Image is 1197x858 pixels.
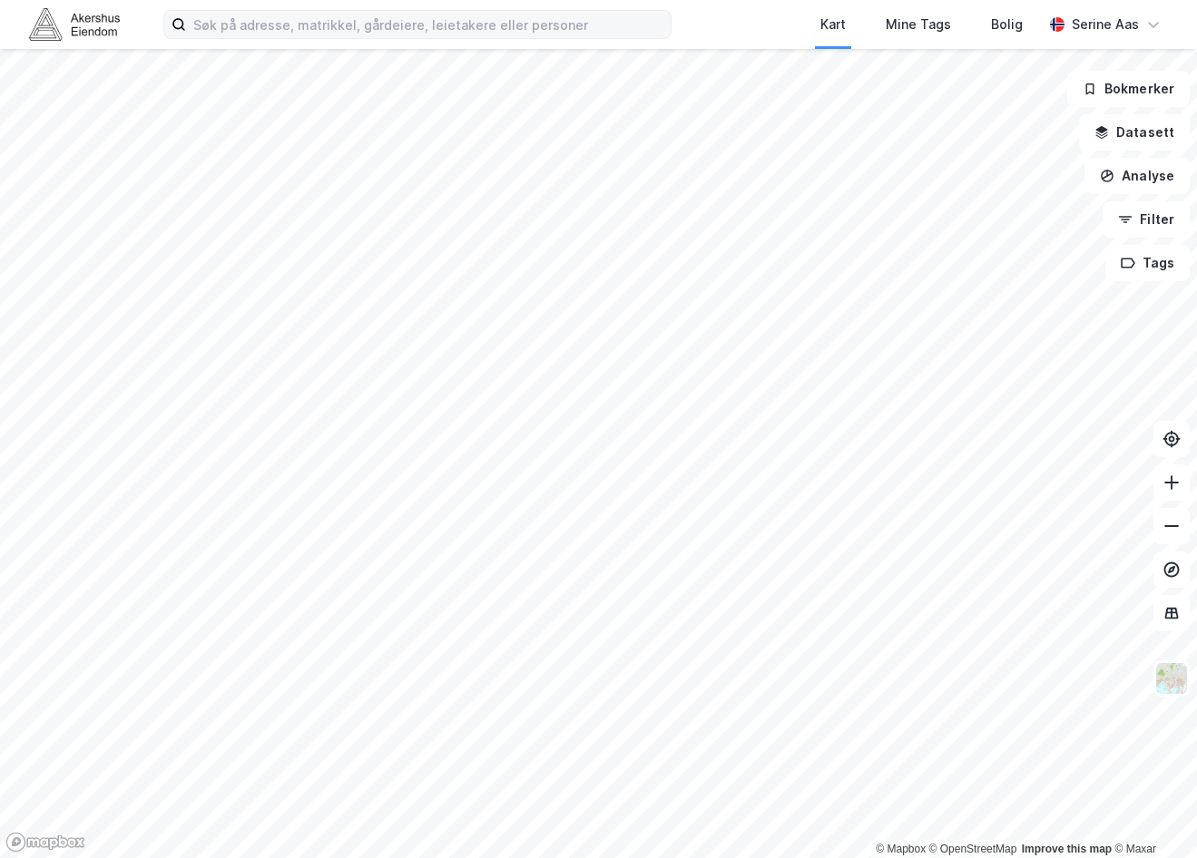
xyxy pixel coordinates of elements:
div: Kart [820,14,846,35]
button: Bokmerker [1067,71,1190,107]
img: Z [1154,661,1189,696]
img: akershus-eiendom-logo.9091f326c980b4bce74ccdd9f866810c.svg [29,8,120,40]
div: Kontrollprogram for chat [1106,771,1197,858]
button: Datasett [1079,114,1190,151]
div: Bolig [991,14,1023,35]
button: Analyse [1084,158,1190,194]
div: Serine Aas [1072,14,1139,35]
a: Mapbox [876,843,926,855]
div: Mine Tags [886,14,951,35]
input: Søk på adresse, matrikkel, gårdeiere, leietakere eller personer [186,11,671,38]
iframe: Chat Widget [1106,771,1197,858]
a: OpenStreetMap [929,843,1017,855]
button: Filter [1103,201,1190,238]
a: Improve this map [1022,843,1112,855]
button: Tags [1105,245,1190,281]
a: Mapbox homepage [5,832,85,853]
